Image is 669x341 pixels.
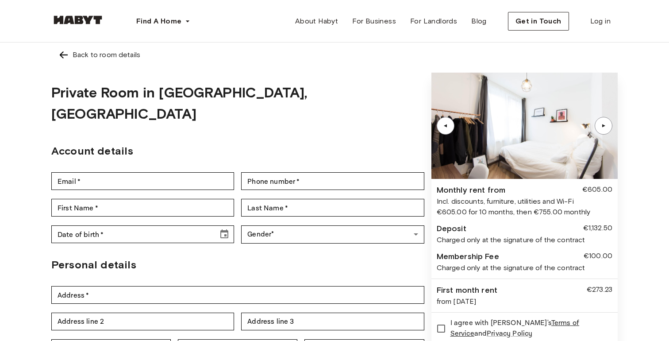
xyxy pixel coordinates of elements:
[352,16,396,27] span: For Business
[345,12,403,30] a: For Business
[599,123,608,128] div: ▲
[437,223,466,235] div: Deposit
[464,12,494,30] a: Blog
[450,318,605,339] span: I agree with [PERSON_NAME]'s and
[58,50,69,60] img: Left pointing arrow
[437,296,612,307] div: from [DATE]
[515,16,561,27] span: Get in Touch
[288,12,345,30] a: About Habyt
[136,16,181,27] span: Find A Home
[584,251,612,263] div: €100.00
[437,284,497,296] div: First month rent
[437,207,612,217] div: €605.00 for 10 months, then €755.00 monthly
[441,123,450,128] div: ▲
[295,16,338,27] span: About Habyt
[129,12,197,30] button: Find A Home
[471,16,487,27] span: Blog
[437,251,499,263] div: Membership Fee
[51,257,424,273] h2: Personal details
[437,196,612,207] div: Incl. discounts, furniture, utilities and Wi-Fi
[51,15,104,24] img: Habyt
[583,12,618,30] a: Log in
[582,184,612,196] div: €605.00
[487,329,532,338] a: Privacy Policy
[437,263,612,273] div: Charged only at the signature of the contract
[51,43,618,67] a: Left pointing arrowBack to room details
[403,12,464,30] a: For Landlords
[437,235,612,245] div: Charged only at the signature of the contract
[51,82,424,124] h1: Private Room in [GEOGRAPHIC_DATA], [GEOGRAPHIC_DATA]
[437,184,506,196] div: Monthly rent from
[73,50,140,60] div: Back to room details
[51,143,424,159] h2: Account details
[590,16,611,27] span: Log in
[410,16,457,27] span: For Landlords
[583,223,612,235] div: €1,132.50
[215,225,233,243] button: Choose date
[587,284,612,296] div: €273.23
[508,12,569,31] button: Get in Touch
[431,73,618,179] img: Image of the room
